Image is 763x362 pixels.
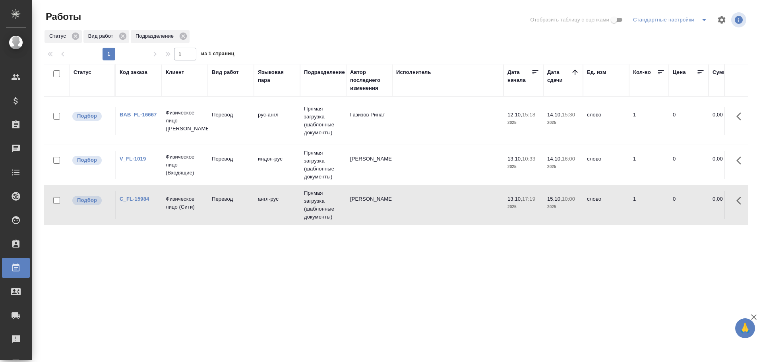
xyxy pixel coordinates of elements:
p: Вид работ [88,32,116,40]
div: Цена [673,68,686,76]
p: 12.10, [507,112,522,118]
a: BAB_FL-16667 [120,112,157,118]
td: Прямая загрузка (шаблонные документы) [300,101,346,141]
td: 0,00 ₽ [709,151,748,179]
td: [PERSON_NAME] [346,191,392,219]
p: Физическое лицо (Входящие) [166,153,204,177]
div: Ед. изм [587,68,606,76]
button: Здесь прячутся важные кнопки [732,151,751,170]
button: Здесь прячутся важные кнопки [732,191,751,210]
span: 🙏 [738,320,752,337]
p: 15:18 [522,112,535,118]
button: 🙏 [735,318,755,338]
td: 0 [669,191,709,219]
td: Газизов Ринат [346,107,392,135]
div: split button [631,14,712,26]
span: Отобразить таблицу с оценками [530,16,609,24]
div: Вид работ [212,68,239,76]
p: 16:00 [562,156,575,162]
td: 0 [669,107,709,135]
a: V_FL-1019 [120,156,146,162]
p: 2025 [547,119,579,127]
span: из 1 страниц [201,49,234,60]
p: 10:00 [562,196,575,202]
td: 1 [629,151,669,179]
p: Физическое лицо (Сити) [166,195,204,211]
div: Можно подбирать исполнителей [72,111,111,122]
p: Подразделение [136,32,176,40]
p: 15:30 [562,112,575,118]
div: Подразделение [131,30,190,43]
td: Прямая загрузка (шаблонные документы) [300,145,346,185]
p: 2025 [547,203,579,211]
td: рус-англ [254,107,300,135]
div: Можно подбирать исполнителей [72,195,111,206]
div: Статус [74,68,91,76]
div: Вид работ [83,30,129,43]
p: Перевод [212,195,250,203]
div: Языковая пара [258,68,296,84]
td: 1 [629,191,669,219]
span: Настроить таблицу [712,10,731,29]
div: Исполнитель [396,68,431,76]
a: C_FL-15984 [120,196,149,202]
span: Работы [44,10,81,23]
p: 2025 [547,163,579,171]
p: Подбор [77,112,97,120]
p: Физическое лицо ([PERSON_NAME]) [166,109,204,133]
p: Подбор [77,196,97,204]
p: Подбор [77,156,97,164]
td: Прямая загрузка (шаблонные документы) [300,185,346,225]
p: Перевод [212,155,250,163]
p: 13.10, [507,156,522,162]
p: 2025 [507,163,539,171]
td: 0,00 ₽ [709,107,748,135]
div: Подразделение [304,68,345,76]
p: 14.10, [547,112,562,118]
div: Клиент [166,68,184,76]
div: Можно подбирать исполнителей [72,155,111,166]
div: Код заказа [120,68,147,76]
span: Посмотреть информацию [731,12,748,27]
p: 13.10, [507,196,522,202]
div: Статус [45,30,82,43]
div: Дата начала [507,68,531,84]
p: Статус [49,32,69,40]
div: Дата сдачи [547,68,571,84]
td: слово [583,191,629,219]
td: 0 [669,151,709,179]
td: слово [583,107,629,135]
div: Кол-во [633,68,651,76]
button: Здесь прячутся важные кнопки [732,107,751,126]
p: 10:33 [522,156,535,162]
td: англ-рус [254,191,300,219]
p: 14.10, [547,156,562,162]
td: слово [583,151,629,179]
td: [PERSON_NAME] [346,151,392,179]
p: 17:19 [522,196,535,202]
td: 0,00 ₽ [709,191,748,219]
div: Автор последнего изменения [350,68,388,92]
div: Сумма [713,68,730,76]
p: 2025 [507,203,539,211]
td: индон-рус [254,151,300,179]
p: Перевод [212,111,250,119]
td: 1 [629,107,669,135]
p: 2025 [507,119,539,127]
p: 15.10, [547,196,562,202]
